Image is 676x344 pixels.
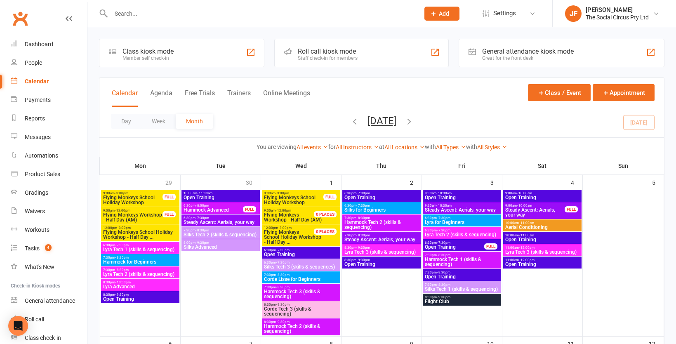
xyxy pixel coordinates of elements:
[424,7,459,21] button: Add
[263,89,310,107] button: Online Meetings
[264,285,339,289] span: 7:30pm
[344,207,419,212] span: Silks for Beginners
[424,245,485,250] span: Open Training
[344,233,419,237] span: 7:30pm
[505,191,580,195] span: 9:00am
[439,10,449,17] span: Add
[314,211,337,217] div: 0 PLACES
[150,89,172,107] button: Agenda
[183,195,258,200] span: Open Training
[344,220,419,230] span: Hammock Tech 2 (skills & sequencing)
[276,191,289,195] span: - 3:00pm
[11,35,87,54] a: Dashboard
[103,230,178,240] span: Flying Monkeys School Holiday Workshop - Half Day ...
[100,157,180,174] th: Mon
[356,246,370,250] span: - 9:30pm
[165,175,180,189] div: 29
[505,195,580,200] span: Open Training
[505,204,565,207] span: 9:00am
[180,157,261,174] th: Tue
[264,212,324,222] span: Workshop - Half Day (AM)
[10,8,31,29] a: Clubworx
[330,175,341,189] div: 1
[422,157,502,174] th: Fri
[493,4,516,23] span: Settings
[264,303,339,306] span: 8:30pm
[11,202,87,221] a: Waivers
[424,257,499,267] span: Hammock Tech 1 (skills & sequencing)
[103,195,163,205] span: Flying Monkeys School Holiday Workshop
[25,97,51,103] div: Payments
[264,191,324,195] span: 9:00am
[195,241,209,245] span: - 9:30pm
[264,248,339,252] span: 6:30pm
[298,47,358,55] div: Roll call kiosk mode
[424,295,499,299] span: 8:30pm
[25,335,61,341] div: Class check-in
[183,191,258,195] span: 10:00am
[328,144,336,150] strong: for
[246,175,261,189] div: 30
[356,204,370,207] span: - 7:30pm
[264,324,339,334] span: Hammock Tech 2 (skills & sequencing)
[115,280,131,284] span: - 10:00pm
[278,226,292,230] span: - 3:00pm
[384,144,425,151] a: All Locations
[437,295,450,299] span: - 9:30pm
[25,134,51,140] div: Messages
[424,287,499,292] span: Silks Tech 1 (skills & sequencing)
[484,243,497,250] div: FULL
[336,144,379,151] a: All Instructors
[356,191,370,195] span: - 7:30pm
[344,204,419,207] span: 6:30pm
[25,78,49,85] div: Calendar
[490,175,502,189] div: 3
[103,268,178,272] span: 7:30pm
[11,292,87,310] a: General attendance kiosk mode
[652,175,664,189] div: 5
[264,264,339,269] span: Silks Tech 3 (skills & sequences)
[111,114,141,129] button: Day
[25,226,49,233] div: Workouts
[379,144,384,150] strong: at
[103,212,163,222] span: Flying Monkeys Workshop - Half Day (AM)
[108,8,414,19] input: Search...
[8,316,28,336] div: Open Intercom Messenger
[517,204,532,207] span: - 10:00am
[276,285,290,289] span: - 8:30pm
[519,246,535,250] span: - 12:00pm
[103,191,163,195] span: 9:00am
[505,207,565,217] span: Steady Ascent: Aerials, your way
[243,206,256,212] div: FULL
[264,320,339,324] span: 8:30pm
[183,220,258,225] span: Steady Ascent: Aerials, your way
[183,232,258,237] span: Silks Tech 2 (skills & sequencing)
[482,47,574,55] div: General attendance kiosk mode
[115,256,129,259] span: - 8:30pm
[25,59,42,66] div: People
[367,115,396,127] button: [DATE]
[11,221,87,239] a: Workouts
[25,316,44,323] div: Roll call
[115,293,129,297] span: - 9:30pm
[25,152,58,159] div: Automations
[163,211,176,217] div: FULL
[122,47,174,55] div: Class kiosk mode
[103,280,178,284] span: 8:30pm
[276,320,290,324] span: - 9:30pm
[519,221,534,225] span: - 11:00am
[25,189,48,196] div: Gradings
[437,283,450,287] span: - 8:30pm
[517,191,532,195] span: - 10:00am
[11,54,87,72] a: People
[25,115,45,122] div: Reports
[141,114,176,129] button: Week
[565,206,578,212] div: FULL
[264,230,324,245] span: School Holiday Workshop - Half Day ...
[528,84,591,101] button: Class / Event
[410,175,422,189] div: 2
[424,299,499,304] span: Flight Club
[183,216,258,220] span: 6:30pm
[103,226,178,230] span: 12:00pm
[297,144,328,151] a: All events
